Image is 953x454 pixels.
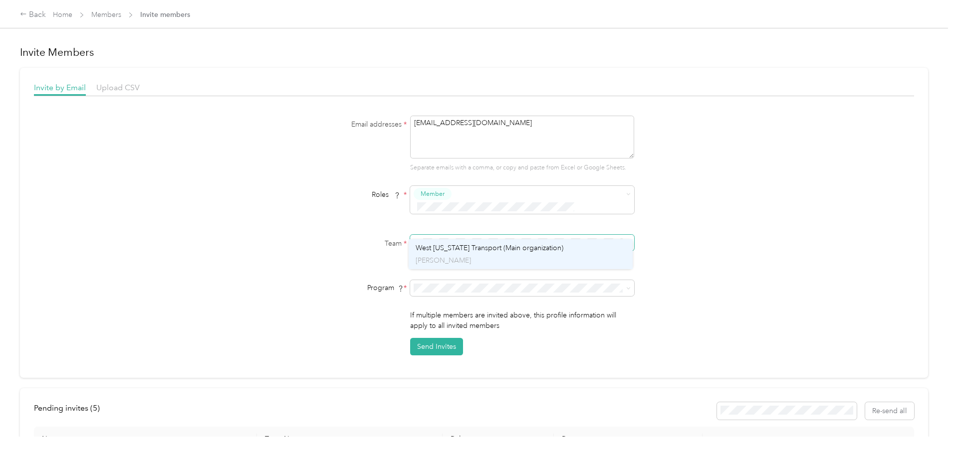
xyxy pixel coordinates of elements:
p: If multiple members are invited above, this profile information will apply to all invited members [410,310,634,331]
button: Member [414,188,452,200]
p: Separate emails with a comma, or copy and paste from Excel or Google Sheets. [410,163,634,172]
label: Email addresses [282,119,407,130]
p: [PERSON_NAME] [416,255,626,266]
h1: Invite Members [20,45,928,59]
a: Home [53,10,72,19]
span: Invite members [140,9,190,20]
div: Program [282,283,407,293]
span: ( 5 ) [90,403,100,413]
th: Roles [443,427,554,452]
span: West [US_STATE] Transport (Main organization) [416,244,563,252]
div: Resend all invitations [717,402,915,420]
span: Member [421,189,445,198]
label: Team [282,238,407,249]
button: Re-send all [865,402,914,420]
th: Program [554,427,703,452]
span: Pending invites [34,403,100,413]
textarea: [EMAIL_ADDRESS][DOMAIN_NAME] [410,116,634,158]
a: Members [91,10,121,19]
span: Invite by Email [34,83,86,92]
th: Name [34,427,257,452]
span: Upload CSV [96,83,140,92]
span: Roles [368,187,404,202]
button: Send Invites [410,338,463,355]
div: Back [20,9,46,21]
div: left-menu [34,402,107,420]
th: Team Name [257,427,443,452]
div: info-bar [34,402,914,420]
